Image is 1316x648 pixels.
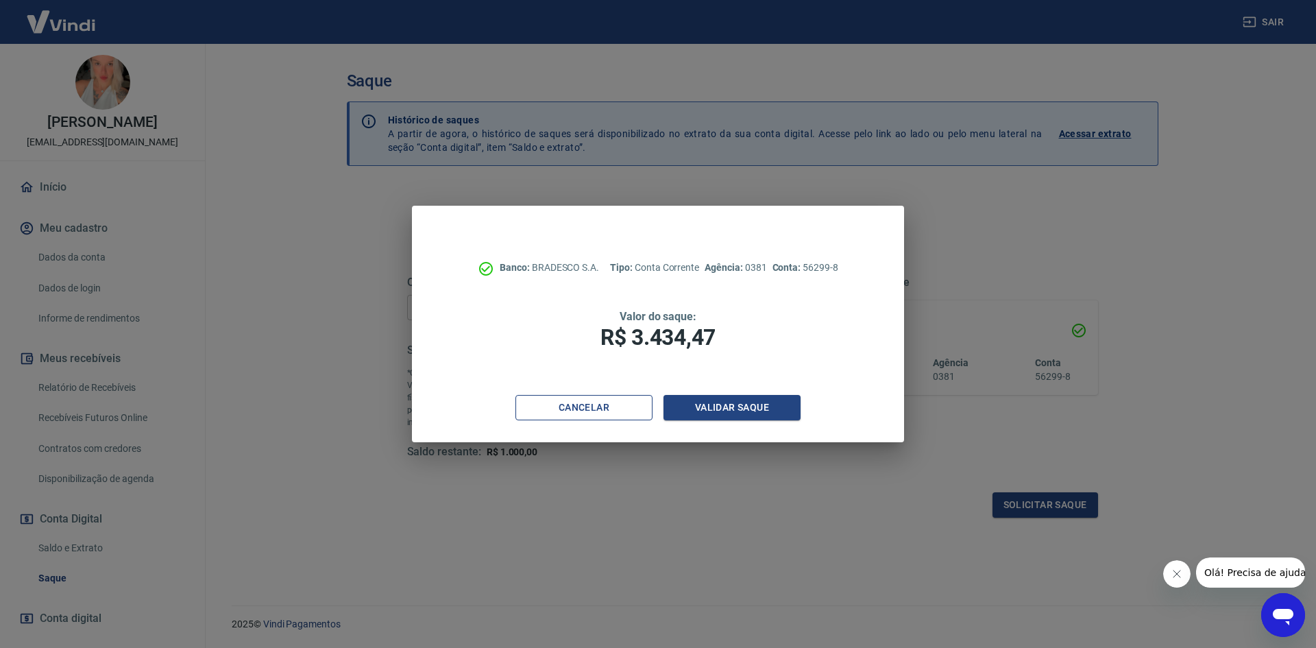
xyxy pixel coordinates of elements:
[772,262,803,273] span: Conta:
[610,261,699,275] p: Conta Corrente
[600,324,716,350] span: R$ 3.434,47
[705,262,745,273] span: Agência:
[663,395,801,420] button: Validar saque
[1261,593,1305,637] iframe: Botão para abrir a janela de mensagens
[1196,557,1305,588] iframe: Mensagem da empresa
[620,310,696,323] span: Valor do saque:
[1163,560,1191,588] iframe: Fechar mensagem
[705,261,766,275] p: 0381
[500,262,532,273] span: Banco:
[8,10,115,21] span: Olá! Precisa de ajuda?
[500,261,599,275] p: BRADESCO S.A.
[515,395,653,420] button: Cancelar
[772,261,838,275] p: 56299-8
[610,262,635,273] span: Tipo:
